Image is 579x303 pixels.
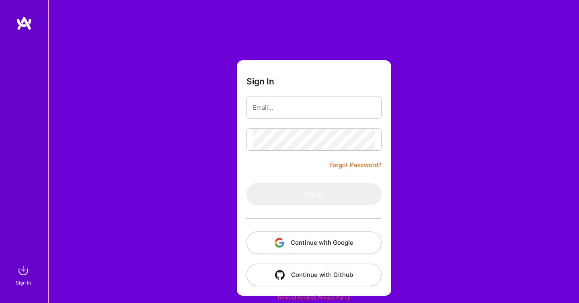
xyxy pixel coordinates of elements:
img: icon [275,270,285,280]
img: sign in [15,262,31,278]
div: © 2025 ATeams Inc., All rights reserved. [48,279,579,299]
div: Sign In [16,278,31,287]
a: Forgot Password? [329,160,382,170]
button: Continue with Google [246,231,382,254]
img: icon [275,238,284,248]
button: Continue with Github [246,264,382,286]
button: Sign In [246,183,382,205]
img: logo [16,16,32,31]
a: sign inSign In [17,262,31,287]
span: | [277,295,350,301]
h3: Sign In [246,76,274,86]
a: Privacy Policy [318,295,350,301]
input: Email... [253,97,375,118]
a: Terms of Service [277,295,315,301]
